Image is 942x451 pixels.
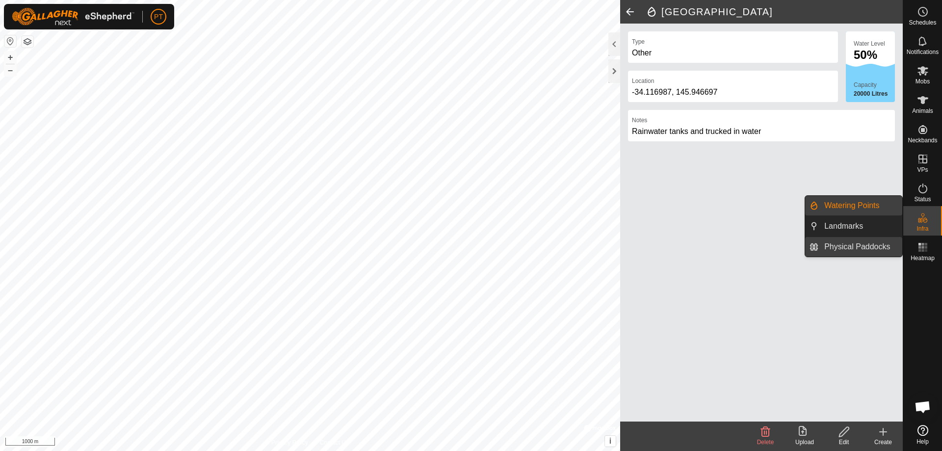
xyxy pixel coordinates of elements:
[818,196,902,215] a: Watering Points
[824,220,863,232] span: Landmarks
[632,126,891,137] div: Rainwater tanks and trucked in water
[22,36,33,48] button: Map Layers
[908,392,938,422] div: Open chat
[916,226,928,232] span: Infra
[632,77,654,85] label: Location
[320,438,349,447] a: Contact Us
[818,216,902,236] a: Landmarks
[632,47,834,59] div: Other
[154,12,163,22] span: PT
[911,255,935,261] span: Heatmap
[824,438,863,447] div: Edit
[908,137,937,143] span: Neckbands
[863,438,903,447] div: Create
[854,49,895,61] div: 50%
[818,237,902,257] a: Physical Paddocks
[785,438,824,447] div: Upload
[907,49,939,55] span: Notifications
[909,20,936,26] span: Schedules
[824,241,890,253] span: Physical Paddocks
[916,79,930,84] span: Mobs
[914,196,931,202] span: Status
[4,35,16,47] button: Reset Map
[854,40,885,47] label: Water Level
[805,196,902,215] li: Watering Points
[605,436,616,447] button: i
[12,8,134,26] img: Gallagher Logo
[805,237,902,257] li: Physical Paddocks
[854,80,895,89] label: Capacity
[632,37,645,46] label: Type
[632,86,834,98] div: -34.116987, 145.946697
[903,421,942,449] a: Help
[646,6,903,18] h2: [GEOGRAPHIC_DATA]
[916,439,929,445] span: Help
[912,108,933,114] span: Animals
[4,64,16,76] button: –
[805,216,902,236] li: Landmarks
[632,116,647,125] label: Notes
[824,200,879,212] span: Watering Points
[609,437,611,445] span: i
[4,52,16,63] button: +
[917,167,928,173] span: VPs
[757,439,774,446] span: Delete
[271,438,308,447] a: Privacy Policy
[854,89,895,98] label: 20000 Litres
